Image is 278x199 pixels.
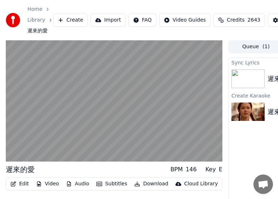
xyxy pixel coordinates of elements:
button: Credits2643 [213,14,265,27]
button: Import [91,14,125,27]
button: Video Guides [159,14,210,27]
button: Edit [8,179,32,189]
span: Credits [227,17,244,24]
button: Video [33,179,62,189]
nav: breadcrumb [27,6,53,35]
span: ( 1 ) [262,43,270,50]
button: Download [131,179,171,189]
div: Key [205,165,216,174]
span: 遲來的愛 [27,27,48,35]
button: Subtitles [94,179,130,189]
div: 146 [186,165,197,174]
div: 遲來的愛 [6,164,35,175]
a: 打開聊天 [253,175,273,194]
button: Audio [63,179,92,189]
span: 2643 [248,17,261,24]
button: Create [53,14,88,27]
div: BPM [170,165,183,174]
button: FAQ [129,14,156,27]
div: Cloud Library [184,180,218,187]
div: E [219,165,222,174]
a: Home [27,6,42,13]
a: Library [27,17,45,24]
img: youka [6,13,20,27]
